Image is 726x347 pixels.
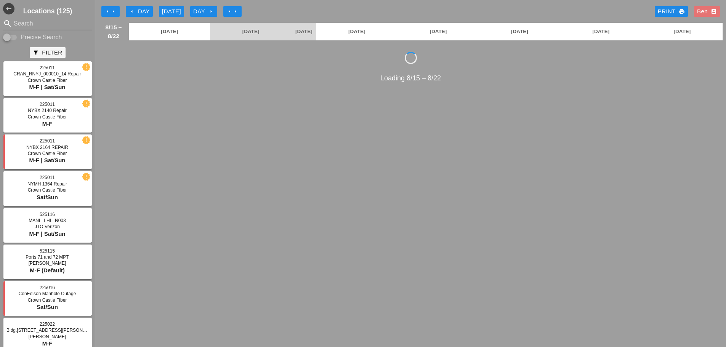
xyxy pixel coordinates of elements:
div: Enable Precise search to match search terms exactly. [3,33,92,42]
i: west [3,3,14,14]
span: 225022 [40,321,55,327]
div: Day [129,7,150,16]
button: Filter [30,47,65,58]
span: JTO Verizon [35,224,60,229]
label: Precise Search [21,34,62,41]
span: NYBX 2140 Repair [28,108,66,113]
i: new_releases [83,64,90,70]
span: Crown Castle Fiber [28,151,67,156]
span: M-F | Sat/Sun [29,230,65,237]
span: NYBX 2164 REPAIR [26,145,68,150]
i: arrow_right [208,8,214,14]
span: 525116 [40,212,55,217]
button: Move Ahead 1 Week [223,6,242,17]
span: 8/15 – 8/22 [102,23,125,40]
a: [DATE] [560,23,641,40]
i: arrow_left [129,8,135,14]
span: Crown Castle Fiber [28,297,67,303]
span: Crown Castle Fiber [28,114,67,120]
i: new_releases [83,100,90,107]
span: NYMH 1364 Repair [27,181,67,187]
span: Crown Castle Fiber [28,78,67,83]
span: 225011 [40,175,55,180]
a: [DATE] [479,23,560,40]
span: [PERSON_NAME] [29,261,66,266]
span: 525115 [40,248,55,254]
span: Sat/Sun [37,194,58,200]
i: account_box [711,8,717,14]
i: new_releases [83,173,90,180]
div: [DATE] [162,7,181,16]
div: Filter [33,48,62,57]
span: Bldg.[STREET_ADDRESS][PERSON_NAME] [6,328,100,333]
div: Ben [697,7,717,16]
div: Day [193,7,214,16]
span: Ports 71 and 72 MPT [26,254,69,260]
i: arrow_left [111,8,117,14]
a: [DATE] [642,23,723,40]
i: arrow_right [226,8,232,14]
span: M-F | Sat/Sun [29,157,65,163]
i: arrow_right [232,8,239,14]
i: print [679,8,685,14]
span: ConEdison Manhole Outage [19,291,76,296]
button: Day [126,6,153,17]
span: M-F (Default) [30,267,65,273]
button: [DATE] [159,6,184,17]
span: CRAN_RNYJ_000010_14 Repair [13,71,81,77]
input: Search [14,18,82,30]
span: Crown Castle Fiber [28,187,67,193]
button: Shrink Sidebar [3,3,14,14]
a: Print [655,6,688,17]
i: search [3,19,12,28]
div: Loading 8/15 – 8/22 [98,73,723,83]
i: new_releases [83,137,90,144]
i: filter_alt [33,50,39,56]
span: 225011 [40,102,55,107]
span: 225016 [40,285,55,290]
span: 225011 [40,138,55,144]
button: Ben [694,6,720,17]
span: M-F [42,120,53,127]
span: Sat/Sun [37,304,58,310]
a: [DATE] [316,23,397,40]
span: MANL_LHL_N003 [29,218,66,223]
a: [DATE] [397,23,479,40]
a: [DATE] [292,23,316,40]
button: Move Back 1 Week [101,6,120,17]
a: [DATE] [210,23,291,40]
div: Print [658,7,685,16]
span: 225011 [40,65,55,70]
span: M-F [42,340,53,347]
i: arrow_left [104,8,111,14]
a: [DATE] [129,23,210,40]
span: [PERSON_NAME] [29,334,66,339]
button: Day [190,6,217,17]
span: M-F | Sat/Sun [29,84,65,90]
